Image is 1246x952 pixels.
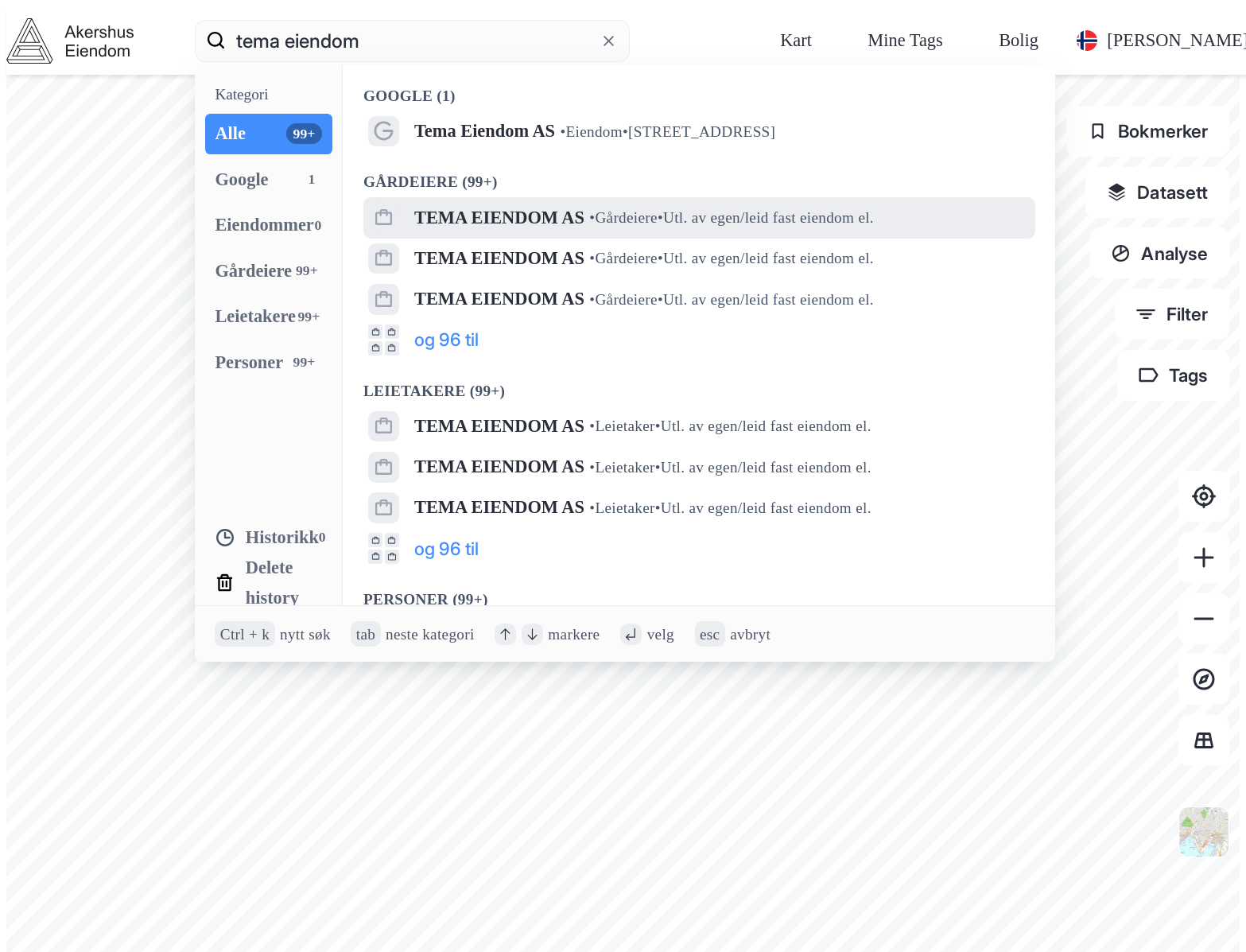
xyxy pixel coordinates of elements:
span: Eiendom • [STREET_ADDRESS] [560,122,775,142]
span: Gårdeiere • Utl. av egen/leid fast eiendom el. [589,208,874,228]
div: 99+ [292,261,322,282]
button: og 96 til [414,533,479,563]
div: tab [351,621,380,647]
div: Bolig [999,25,1038,56]
span: • [589,499,595,516]
div: Gårdeiere (99+) [343,152,1055,198]
img: Z [1177,805,1231,859]
span: Leietaker • Utl. av egen/leid fast eiendom el. [589,498,871,519]
div: Eiendommer [215,210,313,240]
span: TEMA EIENDOM AS [414,411,584,441]
div: neste kategori [386,624,475,644]
div: Personer [215,348,283,378]
div: Leietakere (99+) [343,360,1055,406]
span: • [589,250,595,266]
span: • [589,209,595,226]
div: 99+ [286,352,322,373]
button: Tags [1117,350,1229,401]
div: Mine Tags [868,25,942,56]
button: og 96 til [414,324,479,355]
span: • [589,418,595,434]
div: Leietakere [215,301,296,332]
span: • [589,459,595,476]
div: Kategori [215,86,332,103]
div: velg [647,624,674,644]
div: esc [695,621,725,647]
div: Gårdeiere [215,256,292,286]
div: Historikk [215,523,318,553]
div: 0 [319,527,326,548]
span: • [589,291,595,308]
div: 0 [314,215,322,235]
div: Alle [215,119,246,149]
button: Filter [1115,289,1230,340]
div: Kontrollprogram for chat [1166,876,1246,952]
div: Kart [780,25,812,56]
span: TEMA EIENDOM AS [414,492,584,523]
span: Leietaker • Utl. av egen/leid fast eiendom el. [589,416,871,437]
span: Tema Eiendom AS [414,116,555,146]
span: Gårdeiere • Utl. av egen/leid fast eiendom el. [589,289,874,310]
div: 99+ [296,307,322,328]
input: Søk på adresse, matrikkel, gårdeiere, leietakere eller personer [226,15,599,66]
span: TEMA EIENDOM AS [414,243,584,274]
button: Datasett [1085,167,1229,218]
div: Ctrl + k [215,621,274,647]
button: Bokmerker [1066,106,1229,157]
div: Google [215,165,268,195]
div: 99+ [286,123,322,144]
div: markere [548,624,600,644]
div: Google (1) [343,65,1055,111]
span: • [560,123,565,140]
button: Analyse [1090,227,1230,278]
div: Delete history [246,553,322,614]
div: avbryt [730,624,771,644]
div: Personer (99+) [343,569,1055,615]
span: TEMA EIENDOM AS [414,452,584,482]
span: Leietaker • Utl. av egen/leid fast eiendom el. [589,457,871,478]
span: TEMA EIENDOM AS [414,284,584,314]
span: TEMA EIENDOM AS [414,203,584,233]
span: Gårdeiere • Utl. av egen/leid fast eiendom el. [589,248,874,269]
iframe: Chat Widget [1166,876,1246,952]
div: 1 [301,169,322,190]
div: nytt søk [280,624,331,644]
img: akershus-eiendom-logo.9091f326c980b4bce74ccdd9f866810c.svg [6,18,134,64]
